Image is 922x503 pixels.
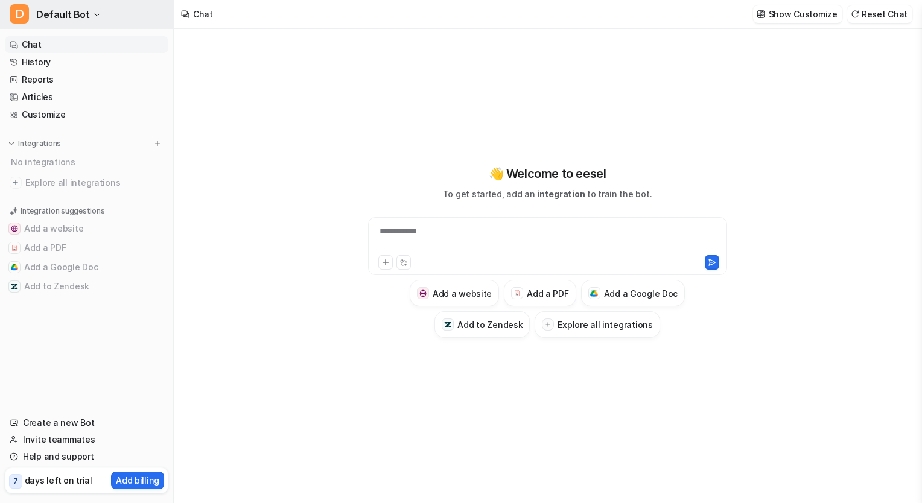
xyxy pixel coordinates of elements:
[5,431,168,448] a: Invite teammates
[5,36,168,53] a: Chat
[5,89,168,106] a: Articles
[193,8,213,21] div: Chat
[433,287,492,300] h3: Add a website
[5,238,168,258] button: Add a PDFAdd a PDF
[25,474,92,487] p: days left on trial
[527,287,568,300] h3: Add a PDF
[36,6,90,23] span: Default Bot
[434,311,530,338] button: Add to ZendeskAdd to Zendesk
[21,206,104,217] p: Integration suggestions
[7,139,16,148] img: expand menu
[111,472,164,489] button: Add billing
[444,321,452,329] img: Add to Zendesk
[581,280,685,306] button: Add a Google DocAdd a Google Doc
[5,414,168,431] a: Create a new Bot
[443,188,652,200] p: To get started, add an to train the bot.
[590,290,598,297] img: Add a Google Doc
[5,448,168,465] a: Help and support
[5,174,168,191] a: Explore all integrations
[5,106,168,123] a: Customize
[457,318,523,331] h3: Add to Zendesk
[11,283,18,290] img: Add to Zendesk
[5,138,65,150] button: Integrations
[116,474,159,487] p: Add billing
[18,139,61,148] p: Integrations
[757,10,765,19] img: customize
[153,139,162,148] img: menu_add.svg
[537,189,585,199] span: integration
[513,289,521,297] img: Add a PDF
[5,219,168,238] button: Add a websiteAdd a website
[11,244,18,251] img: Add a PDF
[419,289,427,297] img: Add a website
[7,152,168,172] div: No integrations
[604,287,678,300] h3: Add a Google Doc
[558,318,652,331] h3: Explore all integrations
[535,311,660,338] button: Explore all integrations
[851,10,859,19] img: reset
[11,264,18,271] img: Add a Google Doc
[11,225,18,232] img: Add a website
[753,5,842,23] button: Show Customize
[13,476,18,487] p: 7
[10,177,22,189] img: explore all integrations
[5,54,168,71] a: History
[10,4,29,24] span: D
[504,280,576,306] button: Add a PDFAdd a PDF
[25,173,164,192] span: Explore all integrations
[769,8,838,21] p: Show Customize
[5,258,168,277] button: Add a Google DocAdd a Google Doc
[489,165,606,183] p: 👋 Welcome to eesel
[847,5,912,23] button: Reset Chat
[410,280,499,306] button: Add a websiteAdd a website
[5,71,168,88] a: Reports
[5,277,168,296] button: Add to ZendeskAdd to Zendesk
